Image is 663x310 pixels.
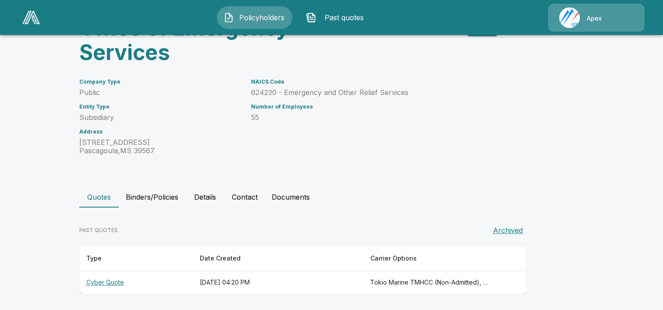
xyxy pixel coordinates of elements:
[559,7,580,28] img: Agency Icon
[79,88,241,97] p: Public
[119,187,185,208] button: Binders/Policies
[223,12,234,23] img: Policyholders Icon
[193,271,363,294] th: [DATE] 04:20 PM
[306,12,316,23] img: Past quotes Icon
[79,129,241,135] h6: Address
[217,6,292,29] button: Policyholders IconPolicyholders
[79,271,193,294] th: Cyber Quote
[238,12,286,23] span: Policyholders
[193,246,363,271] th: Date Created
[225,187,265,208] button: Contact
[251,79,498,85] h6: NAICS Code
[79,187,119,208] button: Quotes
[489,222,526,239] button: Archived
[79,79,241,85] h6: Company Type
[587,14,602,23] p: Apex
[79,138,241,155] p: [STREET_ADDRESS] Pascagoula , MS 39567
[265,187,317,208] button: Documents
[79,226,118,234] p: PAST QUOTES
[251,104,498,110] h6: Number of Employees
[185,187,225,208] button: Details
[251,113,498,122] p: 55
[320,12,368,23] span: Past quotes
[363,271,496,294] th: Tokio Marine TMHCC (Non-Admitted), Cowbell (Admitted), Cowbell (Non-Admitted), Coalition (Admitte...
[251,88,498,97] p: 624230 - Emergency and Other Relief Services
[548,4,644,32] a: Agency IconApex
[363,246,496,271] th: Carrier Options
[299,6,375,29] button: Past quotes IconPast quotes
[79,246,193,271] th: Type
[79,187,584,208] div: policyholder tabs
[22,11,40,24] img: AA Logo
[79,113,241,122] p: Subsidiary
[79,104,241,110] h6: Entity Type
[79,246,526,294] table: responsive table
